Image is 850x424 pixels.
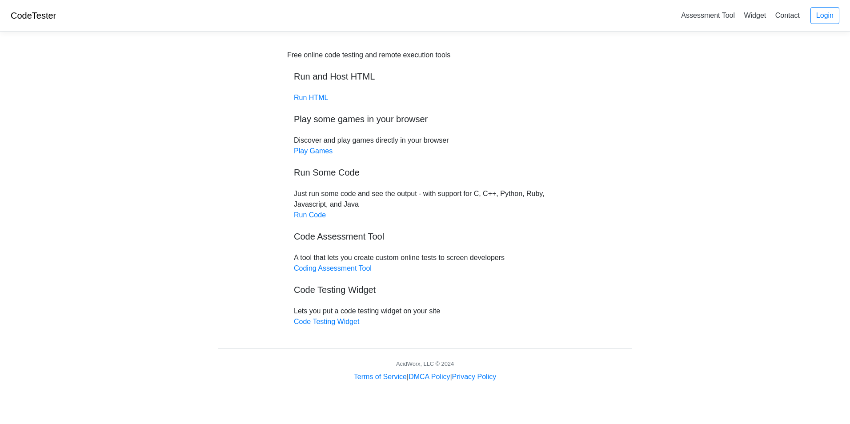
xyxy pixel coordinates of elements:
[11,11,56,20] a: CodeTester
[294,167,556,178] h5: Run Some Code
[409,373,450,380] a: DMCA Policy
[740,8,770,23] a: Widget
[294,71,556,82] h5: Run and Host HTML
[294,264,372,272] a: Coding Assessment Tool
[354,372,496,382] div: | |
[452,373,497,380] a: Privacy Policy
[294,284,556,295] h5: Code Testing Widget
[772,8,803,23] a: Contact
[354,373,407,380] a: Terms of Service
[294,147,333,155] a: Play Games
[678,8,738,23] a: Assessment Tool
[287,50,450,60] div: Free online code testing and remote execution tools
[294,211,326,219] a: Run Code
[294,318,359,325] a: Code Testing Widget
[294,231,556,242] h5: Code Assessment Tool
[294,114,556,124] h5: Play some games in your browser
[294,94,328,101] a: Run HTML
[396,360,454,368] div: AcidWorx, LLC © 2024
[287,50,563,327] div: Discover and play games directly in your browser Just run some code and see the output - with sup...
[810,7,839,24] a: Login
